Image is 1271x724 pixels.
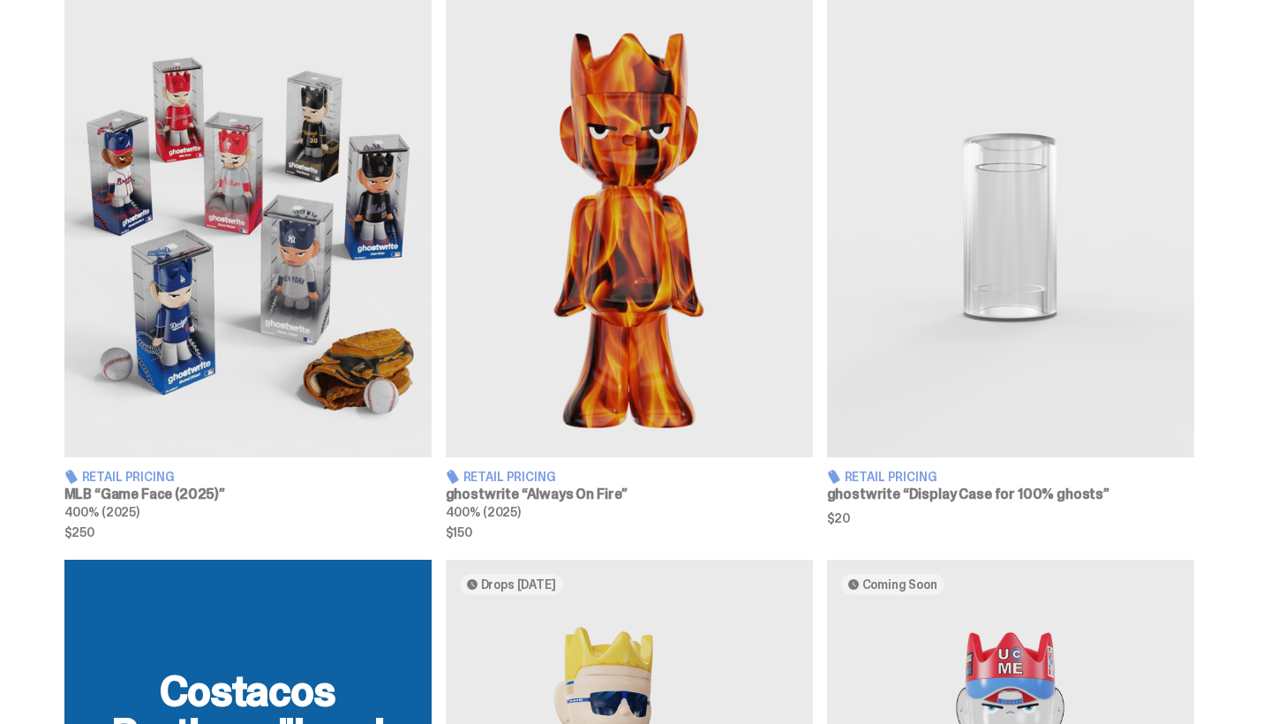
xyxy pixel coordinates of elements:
[827,512,1194,524] span: $20
[64,487,432,502] h3: MLB “Game Face (2025)”
[446,487,813,502] h3: ghostwrite “Always On Fire”
[827,487,1194,502] h3: ghostwrite “Display Case for 100% ghosts”
[64,504,139,520] span: 400% (2025)
[446,526,813,539] span: $150
[446,504,521,520] span: 400% (2025)
[64,526,432,539] span: $250
[463,471,556,483] span: Retail Pricing
[82,471,175,483] span: Retail Pricing
[845,471,937,483] span: Retail Pricing
[481,577,556,592] span: Drops [DATE]
[862,577,937,592] span: Coming Soon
